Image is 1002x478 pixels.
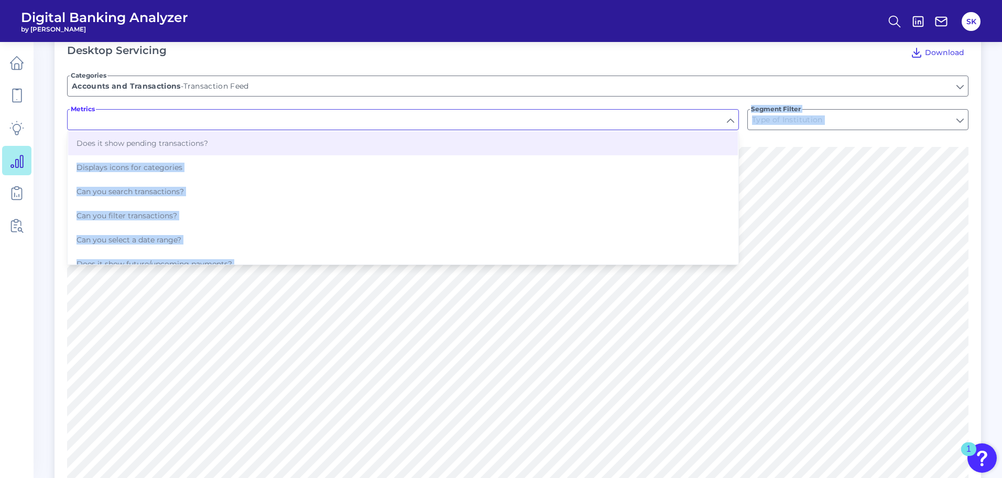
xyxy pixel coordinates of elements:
[966,449,971,463] div: 1
[77,187,184,196] span: Can you search transactions?
[68,179,738,204] button: Can you search transactions?
[21,25,188,33] span: by [PERSON_NAME]
[68,204,738,228] button: Can you filter transactions?
[70,105,96,113] span: Metrics
[77,163,182,172] span: Displays icons for categories
[21,9,188,25] span: Digital Banking Analyzer
[925,48,964,57] span: Download
[77,139,208,148] span: Does it show pending transactions?
[70,71,107,80] span: Categories
[68,228,738,252] button: Can you select a date range?
[77,235,181,245] span: Can you select a date range?
[77,211,177,220] span: Can you filter transactions?
[77,259,232,269] span: Does it show future/upcoming payments?
[68,155,738,179] button: Displays icons for categories
[750,105,802,113] span: Segment Filter
[906,44,968,61] button: Download
[67,44,167,61] h2: Desktop Servicing
[68,252,738,276] button: Does it show future/upcoming payments?
[68,131,738,155] button: Does it show pending transactions?
[967,443,997,473] button: Open Resource Center, 1 new notification
[962,12,981,31] button: SK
